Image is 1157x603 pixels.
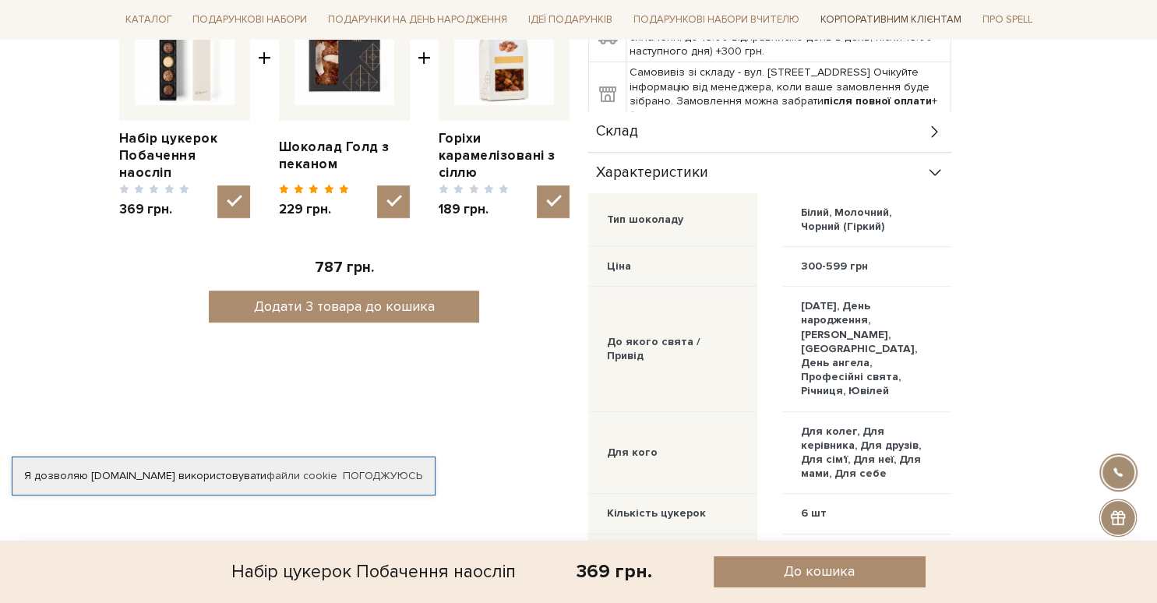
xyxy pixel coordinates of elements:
[596,166,708,180] span: Характеристики
[607,335,739,363] div: До якого свята / Привід
[522,8,619,32] a: Ідеї подарунків
[607,446,658,460] div: Для кого
[801,299,933,398] div: [DATE], День народження, [PERSON_NAME], [GEOGRAPHIC_DATA], День ангела, Професійні свята, Річниця...
[119,130,250,182] a: Набір цукерок Побачення наосліп
[135,5,235,105] img: Набір цукерок Побачення наосліп
[801,425,933,481] div: Для колег, Для керівника, Для друзів, Для сім'ї, Для неї, Для мами, Для себе
[266,469,337,482] a: файли cookie
[454,5,554,105] img: Горіхи карамелізовані з сіллю
[119,201,190,218] span: 369 грн.
[119,8,178,32] a: Каталог
[814,8,968,32] a: Корпоративним клієнтам
[596,125,638,139] span: Склад
[607,259,631,273] div: Ціна
[12,469,435,483] div: Я дозволяю [DOMAIN_NAME] використовувати
[231,556,516,587] div: Набір цукерок Побачення наосліп
[801,206,933,234] div: Білий, Молочний, Чорний (Гіркий)
[322,8,513,32] a: Подарунки на День народження
[439,130,570,182] a: Горіхи карамелізовані з сіллю
[295,5,394,105] img: Шоколад Голд з пеканом
[824,94,932,108] b: після повної оплати
[714,556,926,587] button: До кошика
[186,8,313,32] a: Подарункові набори
[801,506,827,520] div: 6 шт
[209,291,479,323] button: Додати 3 товара до кошика
[627,6,806,33] a: Подарункові набори Вчителю
[439,201,510,218] span: 189 грн.
[577,559,652,584] div: 369 грн.
[626,62,951,126] td: Самовивіз зі складу - вул. [STREET_ADDRESS] Очікуйте інформацію від менеджера, коли ваше замовлен...
[343,469,422,483] a: Погоджуюсь
[279,139,410,173] a: Шоколад Голд з пеканом
[975,8,1038,32] a: Про Spell
[279,201,350,218] span: 229 грн.
[801,259,868,273] div: 300-599 грн
[315,259,374,277] span: 787 грн.
[607,213,683,227] div: Тип шоколаду
[607,506,706,520] div: Кількість цукерок
[784,562,855,580] span: До кошика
